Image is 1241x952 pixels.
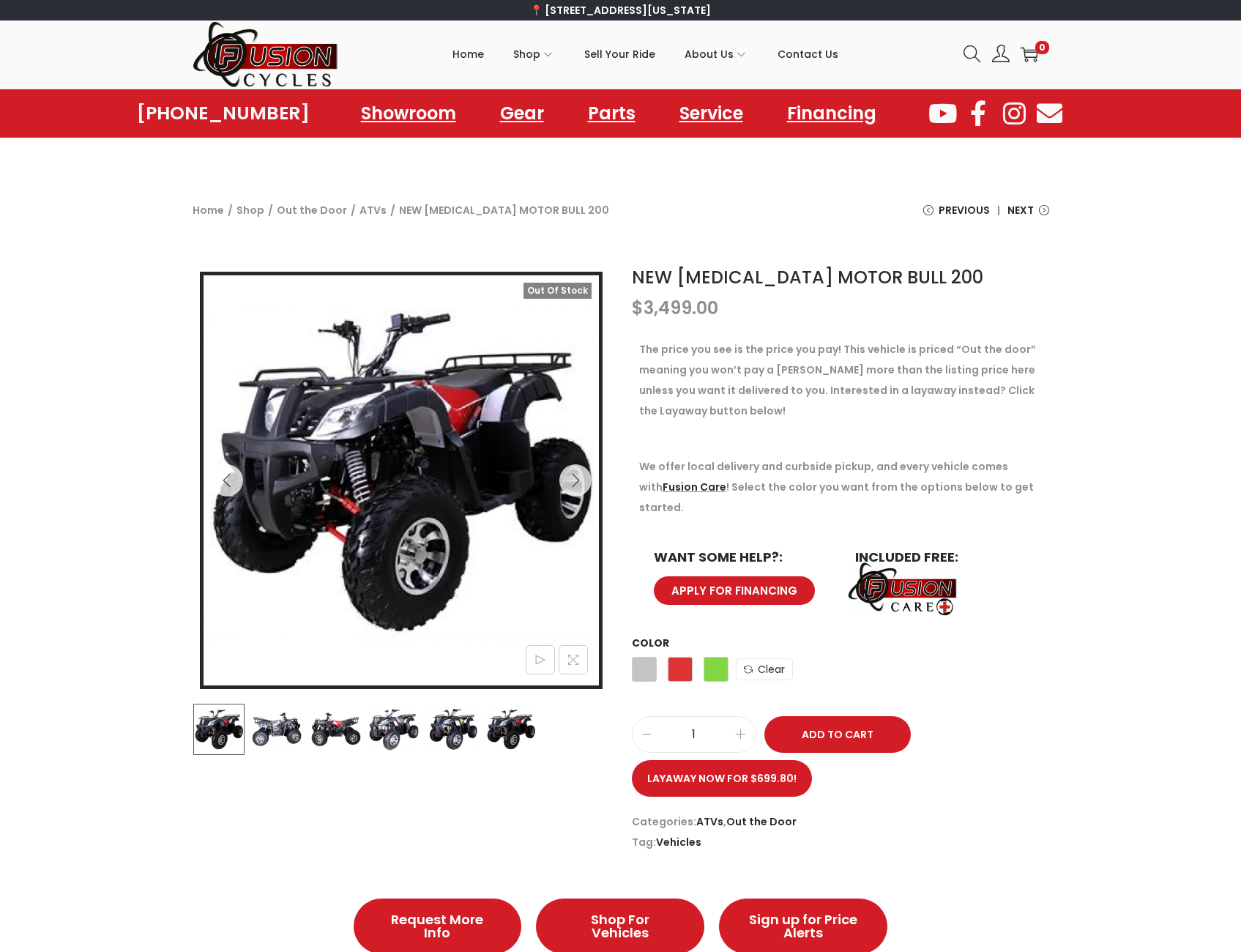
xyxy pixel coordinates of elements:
[1007,200,1034,220] span: Next
[764,716,911,753] button: Add to Cart
[383,913,493,940] span: Request More Info
[277,203,347,217] a: Out the Door
[193,203,224,217] a: Home
[923,200,990,231] a: Previous
[584,21,655,87] a: Sell Your Ride
[748,913,858,940] span: Sign up for Price Alerts
[137,103,310,124] a: [PHONE_NUMBER]
[663,480,726,494] a: Fusion Care
[339,21,953,87] nav: Primary navigation
[632,636,669,650] label: Color
[632,811,1049,832] span: Categories: ,
[685,36,734,72] span: About Us
[1007,200,1049,231] a: Next
[390,200,395,220] span: /
[855,551,1027,564] h6: INCLUDED FREE:
[736,658,793,680] a: Clear
[654,576,815,605] a: APPLY FOR FINANCING
[584,36,655,72] span: Sell Your Ride
[656,835,701,849] a: Vehicles
[654,551,826,564] h6: WANT SOME HELP?:
[485,704,537,755] img: Product image
[251,704,302,755] img: Product image
[778,36,838,72] span: Contact Us
[665,97,758,130] a: Service
[228,200,233,220] span: /
[310,704,362,755] img: Product image
[346,97,891,130] nav: Menu
[485,97,559,130] a: Gear
[452,21,484,87] a: Home
[359,203,387,217] a: ATVs
[565,913,675,940] span: Shop For Vehicles
[513,21,555,87] a: Shop
[530,3,711,18] a: 📍 [STREET_ADDRESS][US_STATE]
[685,21,748,87] a: About Us
[772,97,891,130] a: Financing
[1021,45,1038,63] a: 0
[513,36,540,72] span: Shop
[632,760,812,797] a: Layaway now for $699.80!
[639,339,1042,421] p: The price you see is the price you pay! This vehicle is priced “Out the door” meaning you won’t p...
[632,296,718,320] bdi: 3,499.00
[633,724,756,745] input: Product quantity
[346,97,471,130] a: Showroom
[573,97,650,130] a: Parts
[428,704,479,755] img: Product image
[204,275,599,671] img: NEW TAO MOTOR BULL 200
[452,36,484,72] span: Home
[211,464,243,497] button: Previous
[632,832,1049,852] span: Tag:
[696,814,723,829] a: ATVs
[268,200,273,220] span: /
[939,200,990,220] span: Previous
[399,200,609,220] span: NEW [MEDICAL_DATA] MOTOR BULL 200
[639,456,1042,518] p: We offer local delivery and curbside pickup, and every vehicle comes with ! Select the color you ...
[559,464,592,497] button: Next
[351,200,356,220] span: /
[368,704,420,755] img: Product image
[236,203,264,217] a: Shop
[778,21,838,87] a: Contact Us
[671,585,797,596] span: APPLY FOR FINANCING
[726,814,797,829] a: Out the Door
[193,704,245,755] img: Product image
[632,296,644,320] span: $
[193,21,339,89] img: Woostify retina logo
